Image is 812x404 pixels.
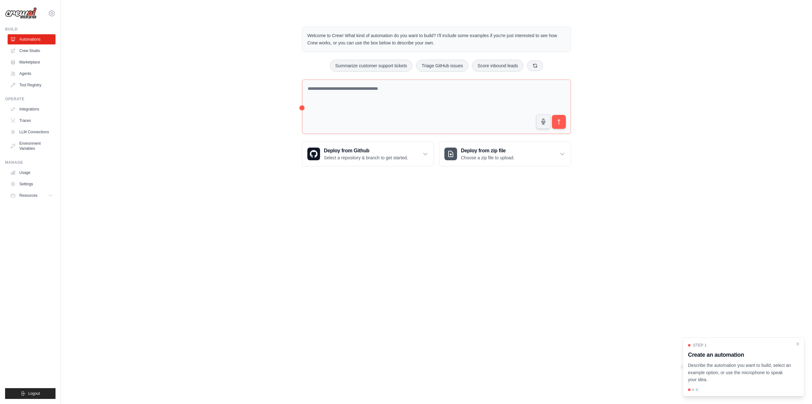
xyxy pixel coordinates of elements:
p: Choose a zip file to upload. [461,155,514,161]
h3: Create an automation [688,350,791,359]
button: Logout [5,388,56,399]
span: Resources [19,193,37,198]
button: Summarize customer support tickets [330,60,412,72]
h3: Deploy from Github [324,147,408,155]
a: Integrations [8,104,56,114]
a: Usage [8,168,56,178]
button: Resources [8,190,56,201]
a: Automations [8,34,56,44]
a: Crew Studio [8,46,56,56]
a: LLM Connections [8,127,56,137]
span: Step 1 [693,343,707,348]
p: Select a repository & branch to get started. [324,155,408,161]
a: Agents [8,69,56,79]
div: Build [5,27,56,32]
div: Operate [5,96,56,102]
p: Welcome to Crew! What kind of automation do you want to build? I'll include some examples if you'... [307,32,566,47]
a: Settings [8,179,56,189]
button: Close walkthrough [795,341,800,347]
button: Score inbound leads [472,60,523,72]
span: Logout [28,391,40,396]
div: Manage [5,160,56,165]
button: Triage GitHub issues [416,60,468,72]
p: Describe the automation you want to build, select an example option, or use the microphone to spe... [688,362,791,383]
a: Marketplace [8,57,56,67]
a: Tool Registry [8,80,56,90]
h3: Deploy from zip file [461,147,514,155]
img: Logo [5,7,37,19]
a: Environment Variables [8,138,56,154]
a: Traces [8,116,56,126]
